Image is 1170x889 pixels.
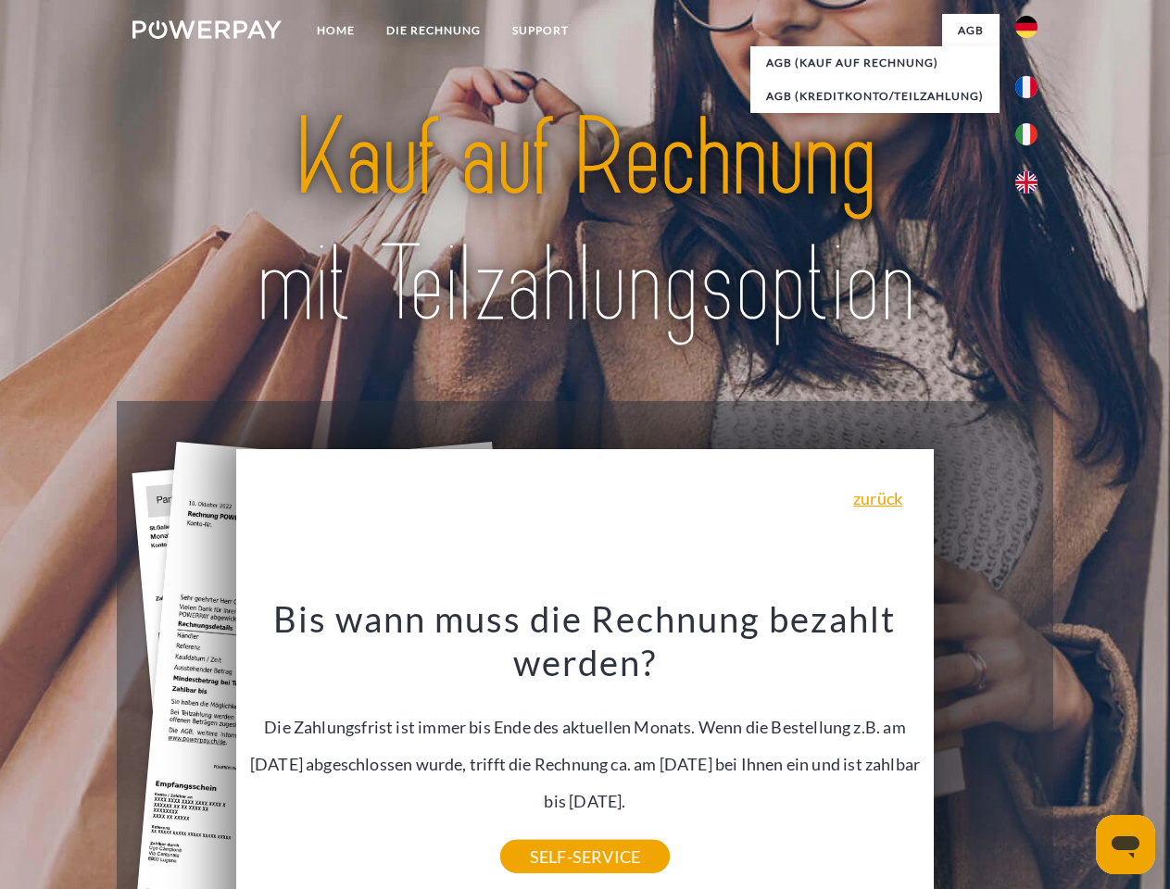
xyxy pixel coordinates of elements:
[500,840,670,873] a: SELF-SERVICE
[497,14,585,47] a: SUPPORT
[1096,815,1155,874] iframe: Schaltfläche zum Öffnen des Messaging-Fensters
[853,490,902,507] a: zurück
[1015,123,1038,145] img: it
[1015,16,1038,38] img: de
[247,596,924,857] div: Die Zahlungsfrist ist immer bis Ende des aktuellen Monats. Wenn die Bestellung z.B. am [DATE] abg...
[177,89,993,355] img: title-powerpay_de.svg
[1015,76,1038,98] img: fr
[750,80,1000,113] a: AGB (Kreditkonto/Teilzahlung)
[247,596,924,685] h3: Bis wann muss die Rechnung bezahlt werden?
[301,14,371,47] a: Home
[1015,171,1038,194] img: en
[132,20,282,39] img: logo-powerpay-white.svg
[942,14,1000,47] a: agb
[371,14,497,47] a: DIE RECHNUNG
[750,46,1000,80] a: AGB (Kauf auf Rechnung)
